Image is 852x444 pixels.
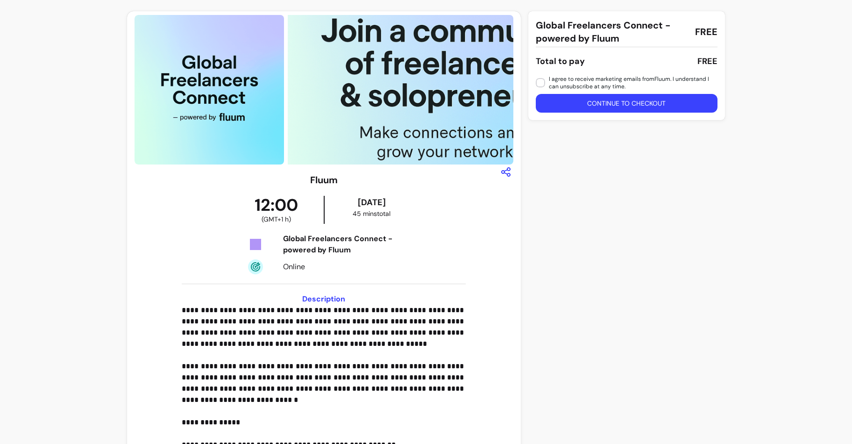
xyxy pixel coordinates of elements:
div: 45 mins total [327,209,417,218]
h3: Description [182,294,466,305]
button: Continue to checkout [536,94,717,113]
span: ( GMT+1 h ) [262,215,291,224]
img: Tickets Icon [248,237,263,252]
span: FREE [695,25,717,38]
div: FREE [697,55,717,68]
h3: Fluum [310,173,338,186]
div: 12:00 [229,196,324,224]
div: Total to pay [536,55,585,68]
img: https://d3pz9znudhj10h.cloudfront.net/00946753-bc9b-4216-846f-eac31ade132c [135,15,284,165]
div: [DATE] [327,196,417,209]
div: Online [283,261,416,272]
div: Global Freelancers Connect - powered by Fluum [283,233,416,256]
span: Global Freelancers Connect - powered by Fluum [536,19,688,45]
